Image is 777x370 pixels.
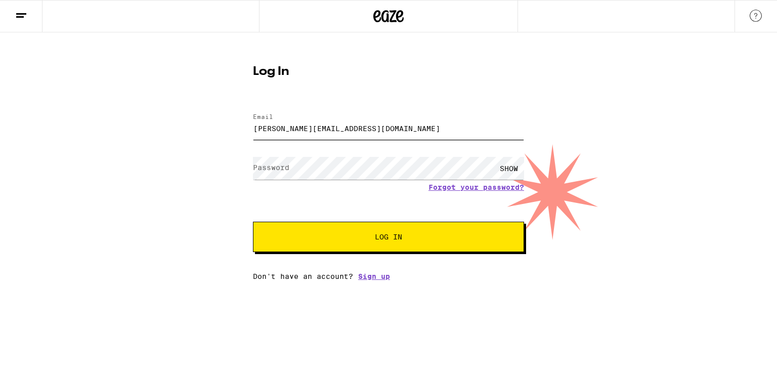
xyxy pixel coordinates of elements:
[494,157,524,180] div: SHOW
[253,66,524,78] h1: Log In
[253,272,524,280] div: Don't have an account?
[358,272,390,280] a: Sign up
[6,7,73,15] span: Hi. Need any help?
[253,113,273,120] label: Email
[428,183,524,191] a: Forgot your password?
[253,163,289,172] label: Password
[375,233,402,240] span: Log In
[253,222,524,252] button: Log In
[253,117,524,140] input: Email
